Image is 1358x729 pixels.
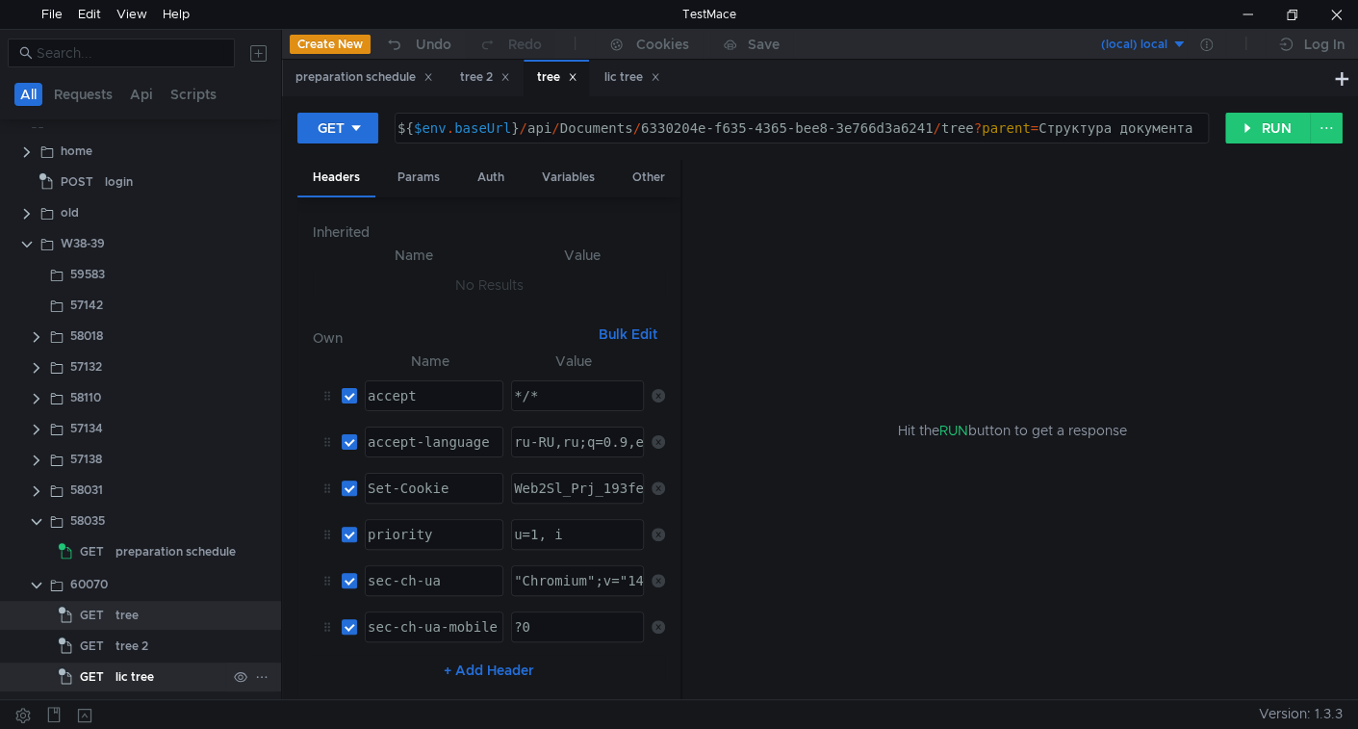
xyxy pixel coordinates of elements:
[70,322,103,351] div: 58018
[462,160,520,195] div: Auth
[48,83,118,106] button: Requests
[508,33,542,56] div: Redo
[37,42,223,64] input: Search...
[80,537,104,566] span: GET
[61,198,79,227] div: old
[898,420,1127,441] span: Hit the button to get a response
[80,601,104,630] span: GET
[297,113,378,143] button: GET
[115,632,148,661] div: tree 2
[436,659,542,682] button: + Add Header
[61,168,93,196] span: POST
[290,35,371,54] button: Create New
[416,33,451,56] div: Undo
[1304,33,1345,56] div: Log In
[70,260,105,289] div: 59583
[61,229,105,258] div: W38-39
[70,445,102,474] div: 57138
[61,137,92,166] div: home
[115,537,236,566] div: preparation schedule
[537,67,577,88] div: tree
[328,244,500,267] th: Name
[503,350,644,373] th: Value
[1101,36,1167,54] div: (local) local
[371,30,465,59] button: Undo
[70,291,103,320] div: 57142
[604,67,660,88] div: lic tree
[70,507,105,535] div: 58035
[526,160,610,195] div: Variables
[313,221,665,244] h6: Inherited
[295,67,433,88] div: preparation schedule
[105,168,133,196] div: login
[70,414,103,443] div: 57134
[115,601,139,630] div: tree
[455,276,524,294] nz-embed-empty: No Results
[313,326,591,350] h6: Own
[500,244,665,267] th: Value
[1259,700,1343,728] span: Version: 1.3.3
[939,422,968,439] span: RUN
[70,476,103,505] div: 58031
[297,160,375,197] div: Headers
[318,117,345,139] div: GET
[636,33,689,56] div: Cookies
[382,160,455,195] div: Params
[124,83,159,106] button: Api
[70,570,108,599] div: 60070
[1225,113,1311,143] button: RUN
[460,67,510,88] div: tree 2
[357,350,503,373] th: Name
[465,30,555,59] button: Redo
[591,323,665,346] button: Bulk Edit
[80,663,104,691] span: GET
[80,632,104,661] span: GET
[70,352,102,381] div: 57132
[115,663,154,691] div: lic tree
[1053,29,1187,60] button: (local) local
[617,160,680,195] div: Other
[14,83,42,106] button: All
[70,383,101,412] div: 58110
[748,38,780,51] div: Save
[165,83,222,106] button: Scripts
